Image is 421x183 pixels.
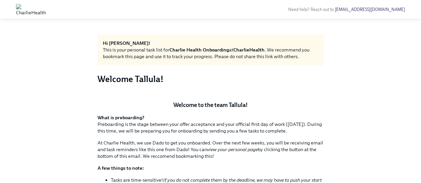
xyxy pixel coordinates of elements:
strong: CharlieHealth [233,47,265,53]
a: [EMAIL_ADDRESS][DOMAIN_NAME] [335,7,405,12]
strong: Welcome to the team Tallula! [173,101,248,109]
em: view your personal page [207,146,258,152]
h3: Welcome Tallula! [98,73,324,85]
strong: Charlie Health Onboarding [169,47,229,53]
strong: Hi [PERSON_NAME]! [103,40,150,46]
strong: What is preboarding? [98,115,144,121]
p: At Charlie Health, we use Dado to get you onboarded. Over the next few weeks, you will be receivi... [98,139,324,159]
p: Preboarding is the stage between your offer acceptance and your official first day of work ([DATE... [98,114,324,134]
strong: A few things to note: [98,165,144,171]
img: CharlieHealth [16,4,46,15]
span: Need help? Reach out to [288,7,405,12]
div: This is your personal task list for at . We recommend you bookmark this page and use it to track ... [103,46,318,60]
